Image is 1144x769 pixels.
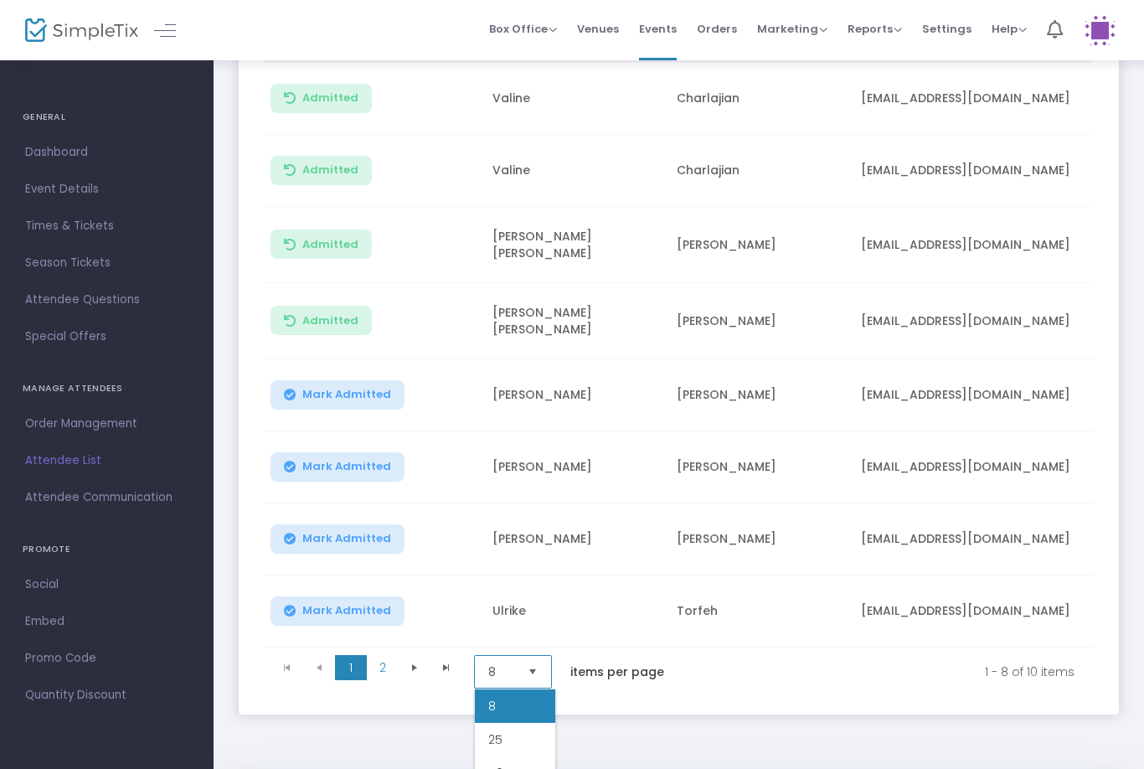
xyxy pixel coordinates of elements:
span: 8 [488,663,514,680]
span: Marketing [757,21,827,37]
span: Settings [922,8,971,50]
button: Mark Admitted [271,452,405,482]
button: Admitted [271,230,372,259]
span: Go to the last page [440,661,453,674]
button: Mark Admitted [271,380,405,410]
span: Attendee List [25,450,188,472]
span: Promo Code [25,648,188,669]
span: Admitted [302,238,358,251]
td: Valine [482,135,667,207]
span: Admitted [302,163,358,177]
span: Page 2 [367,655,399,680]
h4: PROMOTE [23,533,191,566]
span: Admitted [302,314,358,328]
span: Admitted [302,91,358,105]
span: 25 [488,731,502,748]
span: Box Office [489,21,557,37]
span: Embed [25,611,188,632]
span: Attendee Questions [25,289,188,311]
span: Help [992,21,1027,37]
label: items per page [570,663,664,680]
button: Mark Admitted [271,524,405,554]
h4: GENERAL [23,101,191,134]
span: Mark Admitted [302,388,391,401]
span: 8 [488,698,496,715]
span: Mark Admitted [302,532,391,545]
span: Page 1 [335,655,367,680]
td: [PERSON_NAME] [PERSON_NAME] [482,207,667,283]
td: [PERSON_NAME] [PERSON_NAME] [482,283,667,359]
td: Torfeh [667,575,851,648]
span: Events [639,8,677,50]
td: [EMAIL_ADDRESS][DOMAIN_NAME] [851,503,1102,575]
div: Data table [265,4,1093,648]
td: [EMAIL_ADDRESS][DOMAIN_NAME] [851,359,1102,431]
td: [PERSON_NAME] [482,503,667,575]
td: Charlajian [667,63,851,135]
button: Mark Admitted [271,596,405,626]
span: Quantity Discount [25,684,188,706]
span: Mark Admitted [302,604,391,617]
td: [PERSON_NAME] [667,359,851,431]
span: Dashboard [25,142,188,163]
td: [PERSON_NAME] [667,207,851,283]
button: Admitted [271,84,372,113]
td: [PERSON_NAME] [667,283,851,359]
span: Go to the last page [430,655,462,680]
td: [PERSON_NAME] [482,431,667,503]
td: [PERSON_NAME] [482,359,667,431]
h4: MANAGE ATTENDEES [23,372,191,405]
span: Order Management [25,413,188,435]
span: Orders [697,8,737,50]
span: Venues [577,8,619,50]
span: Event Details [25,178,188,200]
td: [EMAIL_ADDRESS][DOMAIN_NAME] [851,431,1102,503]
span: Attendee Communication [25,487,188,508]
button: Admitted [271,306,372,335]
span: Reports [848,21,902,37]
span: Go to the next page [408,661,421,674]
span: Times & Tickets [25,215,188,237]
td: Valine [482,63,667,135]
td: Charlajian [667,135,851,207]
td: [EMAIL_ADDRESS][DOMAIN_NAME] [851,575,1102,648]
button: Admitted [271,156,372,185]
kendo-pager-info: 1 - 8 of 10 items [699,655,1074,689]
td: Ulrike [482,575,667,648]
span: Social [25,574,188,596]
span: Go to the next page [399,655,430,680]
td: [PERSON_NAME] [667,431,851,503]
td: [EMAIL_ADDRESS][DOMAIN_NAME] [851,283,1102,359]
span: Season Tickets [25,252,188,274]
td: [PERSON_NAME] [667,503,851,575]
button: Select [521,656,544,688]
span: Mark Admitted [302,460,391,473]
td: [EMAIL_ADDRESS][DOMAIN_NAME] [851,63,1102,135]
td: [EMAIL_ADDRESS][DOMAIN_NAME] [851,135,1102,207]
span: Special Offers [25,326,188,348]
td: [EMAIL_ADDRESS][DOMAIN_NAME] [851,207,1102,283]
